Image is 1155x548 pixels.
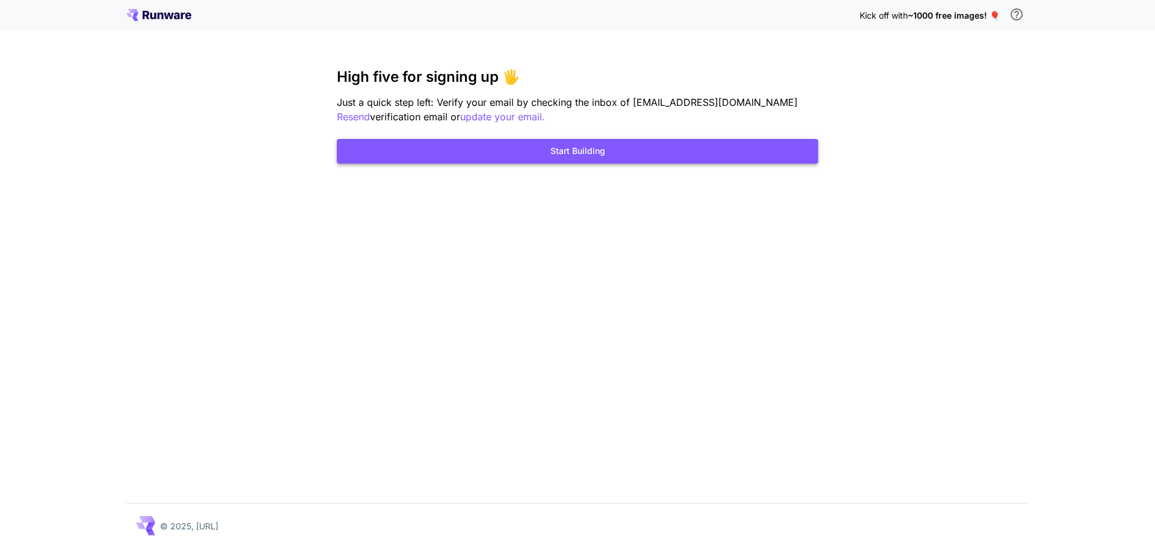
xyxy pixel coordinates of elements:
span: ~1000 free images! 🎈 [908,10,1000,20]
span: Kick off with [860,10,908,20]
span: Just a quick step left: Verify your email by checking the inbox of [EMAIL_ADDRESS][DOMAIN_NAME] [337,96,798,108]
button: update your email. [460,109,545,125]
h3: High five for signing up 🖐️ [337,69,818,85]
button: Resend [337,109,370,125]
button: In order to qualify for free credit, you need to sign up with a business email address and click ... [1005,2,1029,26]
p: © 2025, [URL] [160,520,218,532]
button: Start Building [337,139,818,164]
span: verification email or [370,111,460,123]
